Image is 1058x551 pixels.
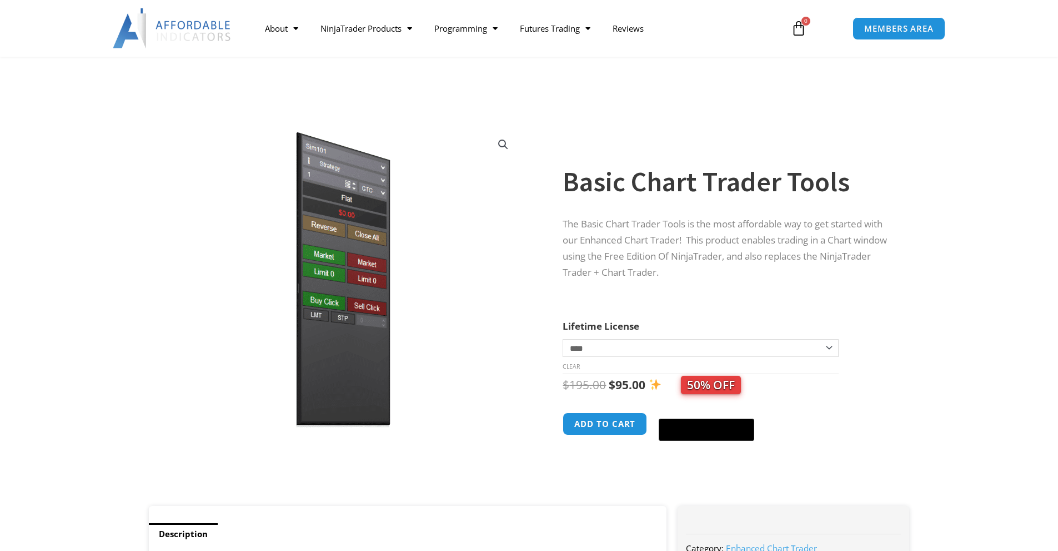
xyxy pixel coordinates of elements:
a: View full-screen image gallery [493,135,513,155]
a: About [254,16,309,41]
img: BasicTools [164,126,522,434]
a: Description [149,523,218,545]
nav: Menu [254,16,778,41]
span: 0 [801,17,810,26]
p: The Basic Chart Trader Tools is the most affordable way to get started with our Enhanced Chart Tr... [563,216,887,281]
bdi: 195.00 [563,377,606,393]
span: 50% OFF [681,376,741,394]
img: LogoAI | Affordable Indicators – NinjaTrader [113,8,232,48]
span: $ [563,377,569,393]
a: NinjaTrader Products [309,16,423,41]
label: Lifetime License [563,320,639,332]
a: MEMBERS AREA [853,17,945,40]
a: Programming [423,16,509,41]
button: Add to cart [563,413,647,435]
a: Futures Trading [509,16,601,41]
bdi: 95.00 [609,377,645,393]
button: Buy with GPay [659,419,754,441]
a: 0 [774,12,823,44]
a: Clear options [563,363,580,370]
h1: Basic Chart Trader Tools [563,162,887,201]
img: ✨ [649,379,661,390]
span: $ [609,377,615,393]
span: MEMBERS AREA [864,24,934,33]
iframe: Secure express checkout frame [656,411,756,412]
a: Reviews [601,16,655,41]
